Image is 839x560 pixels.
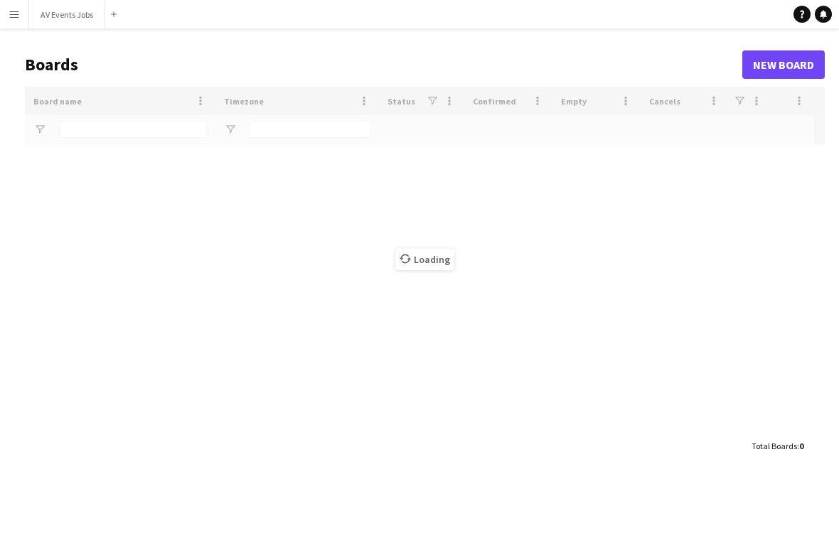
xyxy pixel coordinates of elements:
button: AV Events Jobs [29,1,105,28]
span: Loading [395,249,454,270]
span: 0 [799,441,803,451]
a: New Board [742,50,825,79]
div: : [752,432,803,460]
h1: Boards [25,54,742,75]
span: Total Boards [752,441,797,451]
